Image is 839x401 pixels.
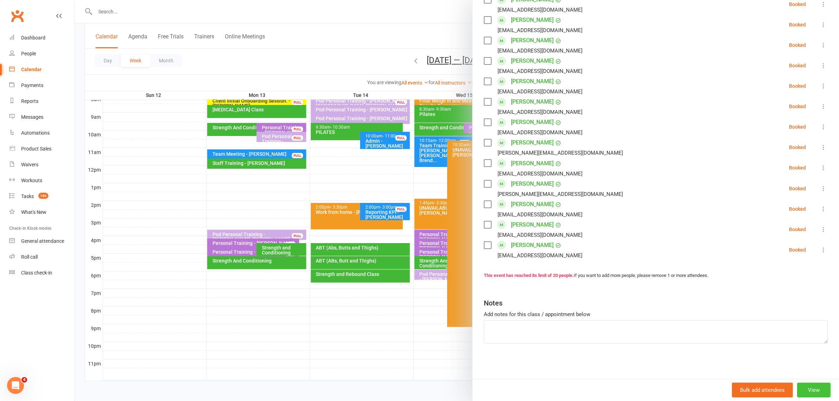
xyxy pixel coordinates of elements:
a: Messages [9,109,74,125]
div: Booked [789,22,806,27]
div: Booked [789,2,806,7]
a: People [9,46,74,62]
a: [PERSON_NAME] [511,178,554,190]
div: People [21,51,36,56]
div: [EMAIL_ADDRESS][DOMAIN_NAME] [498,107,582,117]
div: Roll call [21,254,38,260]
div: Messages [21,114,43,120]
div: [EMAIL_ADDRESS][DOMAIN_NAME] [498,251,582,260]
div: Automations [21,130,50,136]
div: Booked [789,63,806,68]
a: Payments [9,78,74,93]
div: [PERSON_NAME][EMAIL_ADDRESS][DOMAIN_NAME] [498,148,623,158]
div: General attendance [21,238,64,244]
a: Clubworx [8,7,26,25]
div: [PERSON_NAME][EMAIL_ADDRESS][DOMAIN_NAME] [498,190,623,199]
a: [PERSON_NAME] [511,137,554,148]
div: Waivers [21,162,38,167]
div: [EMAIL_ADDRESS][DOMAIN_NAME] [498,26,582,35]
div: Workouts [21,178,42,183]
a: [PERSON_NAME] [511,219,554,230]
a: [PERSON_NAME] [511,96,554,107]
div: Booked [789,227,806,232]
div: [EMAIL_ADDRESS][DOMAIN_NAME] [498,230,582,240]
div: [EMAIL_ADDRESS][DOMAIN_NAME] [498,128,582,137]
a: Calendar [9,62,74,78]
div: Booked [789,104,806,109]
div: Add notes for this class / appointment below [484,310,828,319]
a: Automations [9,125,74,141]
a: Tasks 186 [9,189,74,204]
a: [PERSON_NAME] [511,199,554,210]
a: Reports [9,93,74,109]
button: Bulk add attendees [732,383,793,397]
a: Product Sales [9,141,74,157]
a: What's New [9,204,74,220]
div: Booked [789,43,806,48]
div: Booked [789,124,806,129]
a: Workouts [9,173,74,189]
a: [PERSON_NAME] [511,240,554,251]
div: [EMAIL_ADDRESS][DOMAIN_NAME] [498,5,582,14]
div: Booked [789,186,806,191]
div: Booked [789,206,806,211]
div: Tasks [21,193,34,199]
button: View [797,383,831,397]
a: Class kiosk mode [9,265,74,281]
a: [PERSON_NAME] [511,76,554,87]
a: [PERSON_NAME] [511,55,554,67]
div: Product Sales [21,146,51,152]
div: If you want to add more people, please remove 1 or more attendees. [484,272,828,279]
div: What's New [21,209,47,215]
div: Notes [484,298,502,308]
div: Class check-in [21,270,52,276]
a: [PERSON_NAME] [511,117,554,128]
div: [EMAIL_ADDRESS][DOMAIN_NAME] [498,46,582,55]
span: 186 [38,193,48,199]
div: Booked [789,165,806,170]
div: Booked [789,247,806,252]
span: 4 [21,377,27,383]
a: [PERSON_NAME] [511,14,554,26]
div: [EMAIL_ADDRESS][DOMAIN_NAME] [498,67,582,76]
a: Waivers [9,157,74,173]
div: [EMAIL_ADDRESS][DOMAIN_NAME] [498,169,582,178]
div: Reports [21,98,38,104]
a: Roll call [9,249,74,265]
a: [PERSON_NAME] [511,158,554,169]
strong: This event has reached its limit of 20 people. [484,273,574,278]
div: Booked [789,84,806,88]
div: Booked [789,145,806,150]
a: General attendance kiosk mode [9,233,74,249]
div: Payments [21,82,43,88]
div: Calendar [21,67,42,72]
div: Dashboard [21,35,45,41]
div: [EMAIL_ADDRESS][DOMAIN_NAME] [498,87,582,96]
iframe: Intercom live chat [7,377,24,394]
a: Dashboard [9,30,74,46]
a: [PERSON_NAME] [511,35,554,46]
div: [EMAIL_ADDRESS][DOMAIN_NAME] [498,210,582,219]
